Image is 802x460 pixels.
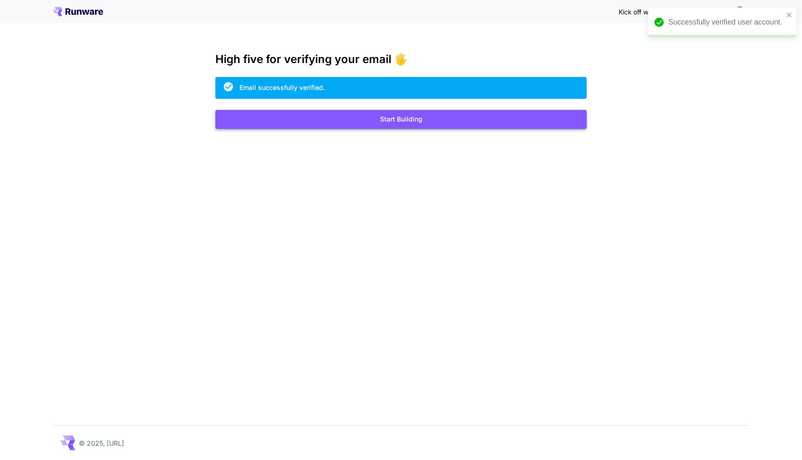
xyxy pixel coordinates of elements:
span: Kick off with [619,8,656,16]
button: close [786,11,793,19]
h3: High five for verifying your email 🖐️ [215,53,587,66]
div: Email successfully verified. [239,83,325,92]
div: Successfully verified user account. [668,17,783,28]
p: © 2025, [URL] [79,438,124,448]
button: In order to qualify for free credit, you need to sign up with a business email address and click ... [731,2,749,20]
button: Start Building [215,110,587,129]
